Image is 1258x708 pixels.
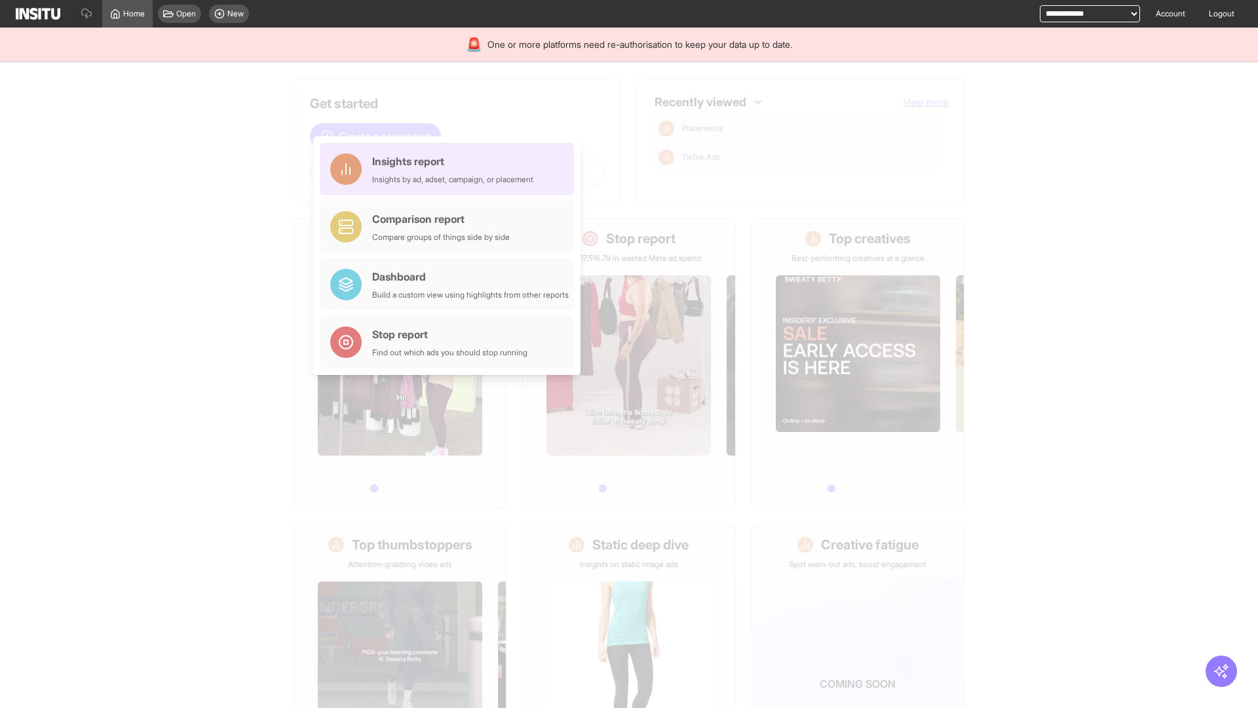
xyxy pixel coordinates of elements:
[466,35,482,54] div: 🚨
[227,9,244,19] span: New
[372,232,510,243] div: Compare groups of things side by side
[16,8,60,20] img: Logo
[372,290,569,300] div: Build a custom view using highlights from other reports
[372,174,533,185] div: Insights by ad, adset, campaign, or placement
[176,9,196,19] span: Open
[123,9,145,19] span: Home
[372,347,527,358] div: Find out which ads you should stop running
[372,211,510,227] div: Comparison report
[372,326,527,342] div: Stop report
[372,269,569,285] div: Dashboard
[372,153,533,169] div: Insights report
[487,38,792,51] span: One or more platforms need re-authorisation to keep your data up to date.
